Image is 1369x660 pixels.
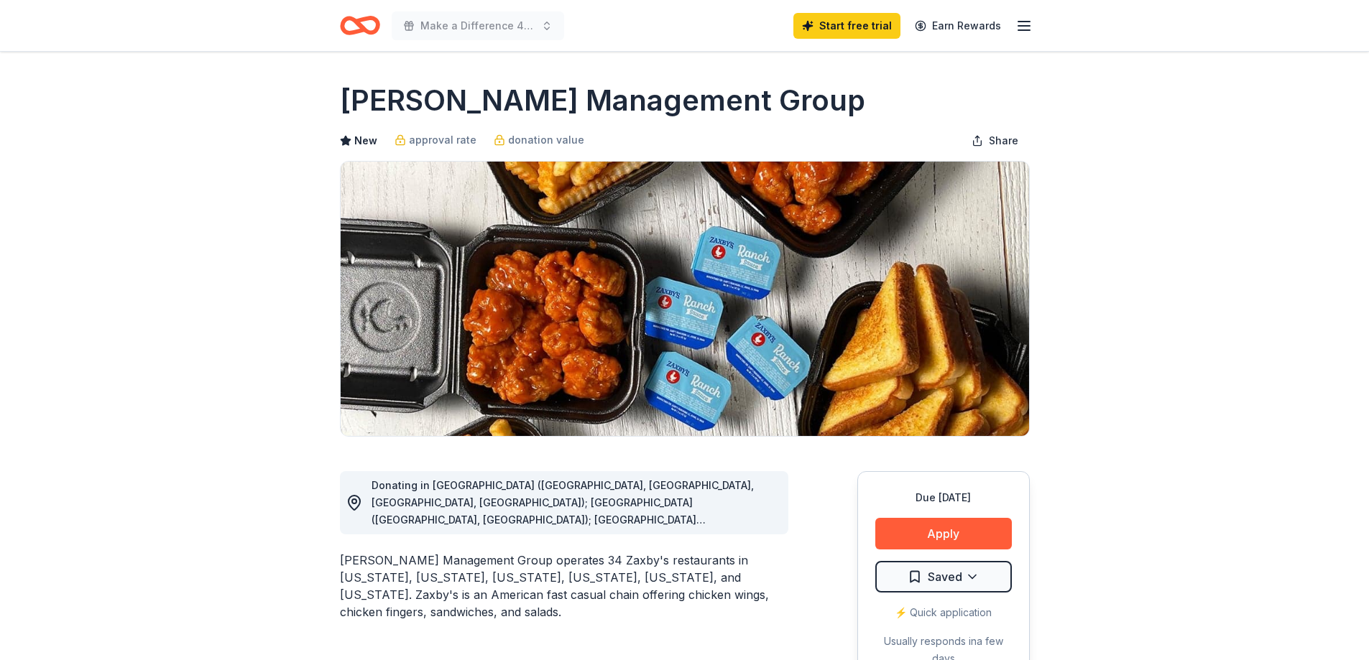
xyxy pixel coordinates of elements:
a: Home [340,9,380,42]
img: Image for Avants Management Group [341,162,1029,436]
a: approval rate [395,131,476,149]
span: approval rate [409,131,476,149]
button: Share [960,126,1030,155]
div: ⚡️ Quick application [875,604,1012,621]
a: Earn Rewards [906,13,1010,39]
button: Make a Difference 4 Line Dance Stomp Out Hunger Benefit [392,11,564,40]
a: donation value [494,131,584,149]
span: Share [989,132,1018,149]
h1: [PERSON_NAME] Management Group [340,80,865,121]
div: [PERSON_NAME] Management Group operates 34 Zaxby's restaurants in [US_STATE], [US_STATE], [US_STA... [340,552,788,621]
span: Make a Difference 4 Line Dance Stomp Out Hunger Benefit [420,17,535,34]
a: Start free trial [793,13,900,39]
span: donation value [508,131,584,149]
span: New [354,132,377,149]
div: Due [DATE] [875,489,1012,506]
span: Saved [928,567,962,586]
button: Apply [875,518,1012,549]
button: Saved [875,561,1012,592]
